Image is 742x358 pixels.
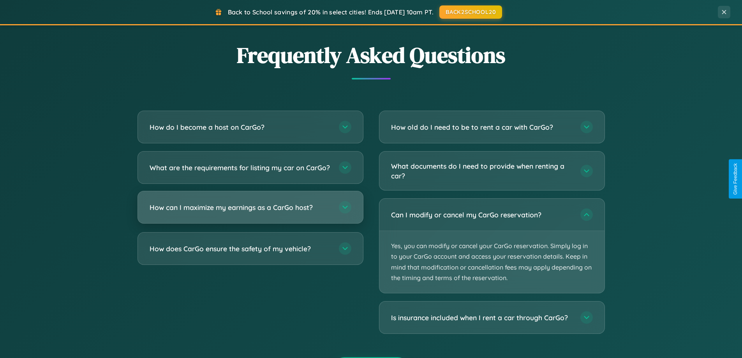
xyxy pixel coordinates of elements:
h3: What documents do I need to provide when renting a car? [391,161,573,180]
button: BACK2SCHOOL20 [439,5,502,19]
h3: How can I maximize my earnings as a CarGo host? [150,203,331,212]
h3: What are the requirements for listing my car on CarGo? [150,163,331,173]
span: Back to School savings of 20% in select cities! Ends [DATE] 10am PT. [228,8,434,16]
h3: Can I modify or cancel my CarGo reservation? [391,210,573,220]
div: Give Feedback [733,163,738,195]
h3: How do I become a host on CarGo? [150,122,331,132]
h3: Is insurance included when I rent a car through CarGo? [391,313,573,323]
h3: How old do I need to be to rent a car with CarGo? [391,122,573,132]
h2: Frequently Asked Questions [137,40,605,70]
p: Yes, you can modify or cancel your CarGo reservation. Simply log in to your CarGo account and acc... [379,231,605,293]
h3: How does CarGo ensure the safety of my vehicle? [150,244,331,254]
